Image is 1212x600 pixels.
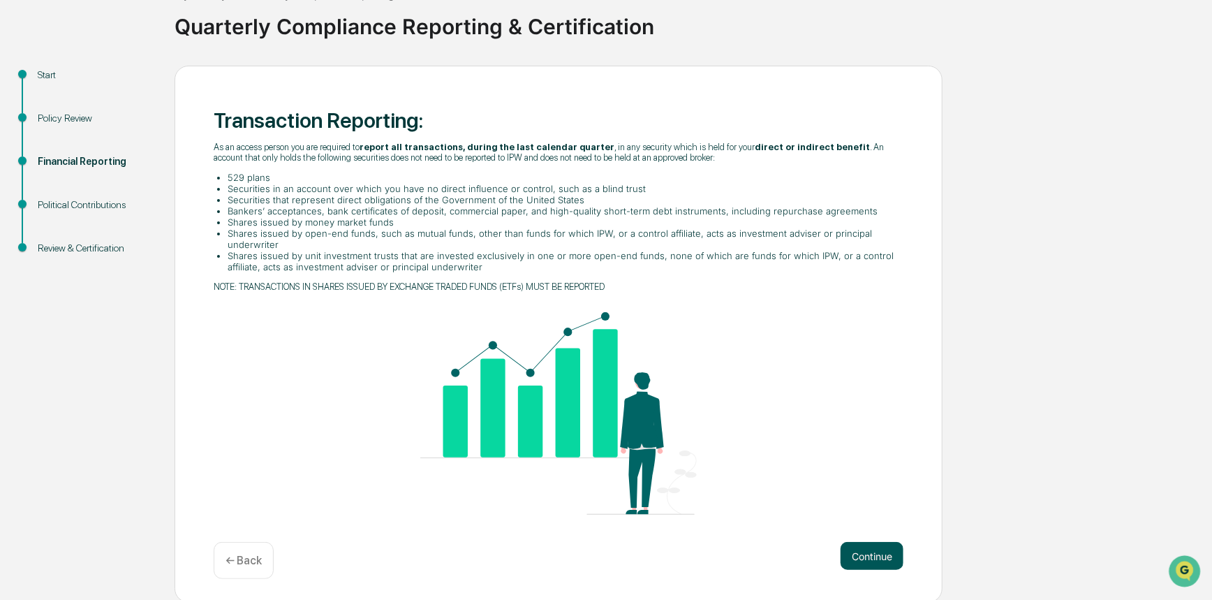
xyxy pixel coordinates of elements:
div: Policy Review [38,111,152,126]
span: Preclearance [28,176,90,190]
div: We're available if you need us! [47,121,177,132]
a: 🖐️Preclearance [8,170,96,196]
img: Transaction Reporting [420,312,696,515]
p: As an access person you are required to , in any security which is held for your . An account tha... [214,142,903,163]
span: Pylon [139,237,169,247]
img: 1746055101610-c473b297-6a78-478c-a979-82029cc54cd1 [14,107,39,132]
span: Data Lookup [28,203,88,217]
div: Review & Certification [38,241,152,256]
li: Securities that represent direct obligations of the Government of the United States [228,194,903,205]
div: 🔎 [14,204,25,215]
p: ← Back [226,554,262,567]
div: 🗄️ [101,177,112,189]
a: 🗄️Attestations [96,170,179,196]
div: Start [38,68,152,82]
button: Continue [841,542,903,570]
strong: report all transactions, during the last calendar quarter [360,142,614,152]
div: Start new chat [47,107,229,121]
strong: direct or indirect benefit [755,142,870,152]
div: Financial Reporting [38,154,152,169]
a: Powered byPylon [98,236,169,247]
div: 🖐️ [14,177,25,189]
button: Start new chat [237,111,254,128]
li: 529 plans [228,172,903,183]
li: Shares issued by money market funds [228,217,903,228]
p: NOTE: TRANSACTIONS IN SHARES ISSUED BY EXCHANGE TRADED FUNDS (ETFs) MUST BE REPORTED [214,281,903,292]
iframe: Open customer support [1167,554,1205,592]
a: 🔎Data Lookup [8,197,94,222]
li: Securities in an account over which you have no direct influence or control, such as a blind trust [228,183,903,194]
div: Transaction Reporting : [214,108,903,133]
div: Quarterly Compliance Reporting & Certification [175,3,1205,39]
li: Bankers’ acceptances, bank certificates of deposit, commercial paper, and high-quality short-term... [228,205,903,217]
li: Shares issued by unit investment trusts that are invested exclusively in one or more open-end fun... [228,250,903,272]
span: Attestations [115,176,173,190]
li: Shares issued by open-end funds, such as mutual funds, other than funds for which IPW, or a contr... [228,228,903,250]
div: Political Contributions [38,198,152,212]
p: How can we help? [14,29,254,52]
